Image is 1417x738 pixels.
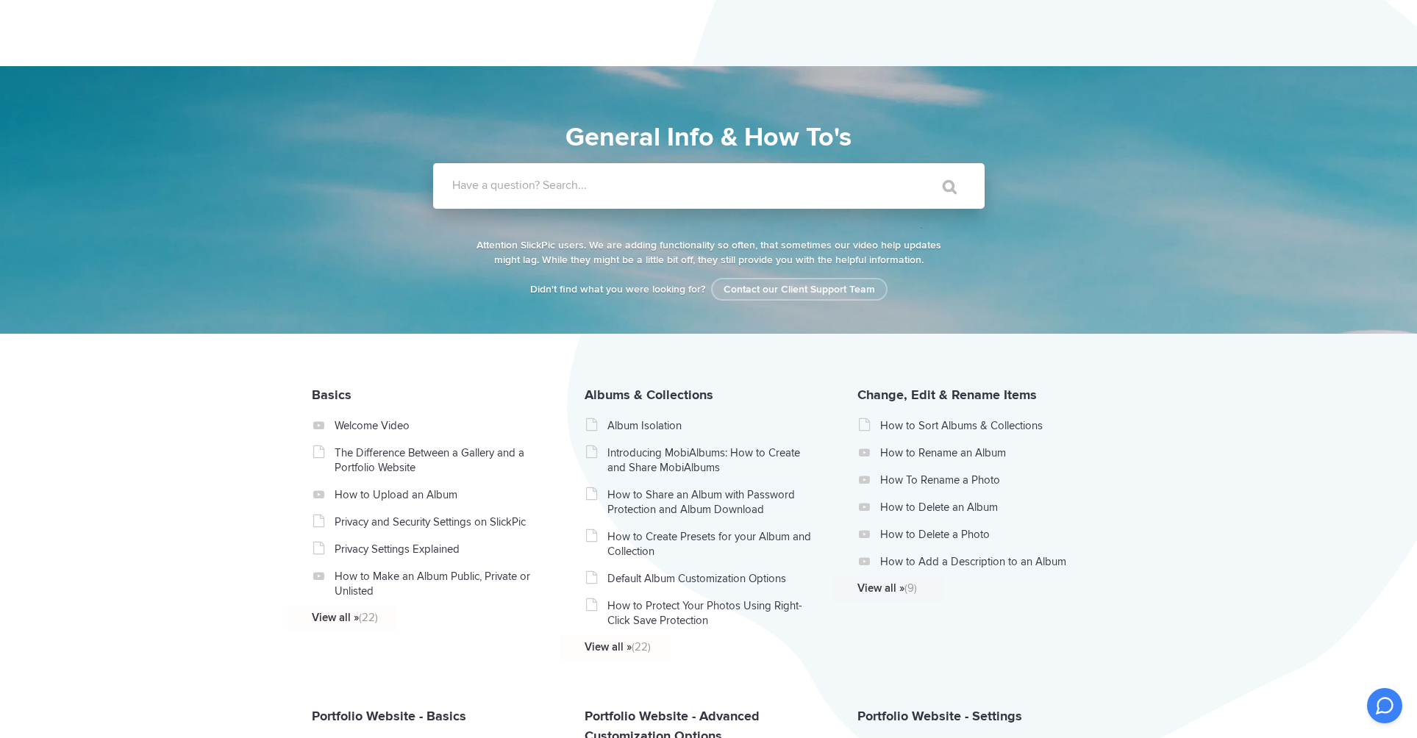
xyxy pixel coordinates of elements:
[880,554,1088,569] a: How to Add a Description to an Album
[857,581,1066,595] a: View all »(9)
[312,610,520,625] a: View all »(22)
[474,238,944,268] p: Attention SlickPic users. We are adding functionality so often, that sometimes our video help upd...
[452,178,1004,193] label: Have a question? Search...
[335,445,543,475] a: The Difference Between a Gallery and a Portfolio Website
[367,118,1051,157] h1: General Info & How To's
[607,571,815,586] a: Default Album Customization Options
[880,473,1088,487] a: How To Rename a Photo
[607,529,815,559] a: How to Create Presets for your Album and Collection
[711,278,888,301] a: Contact our Client Support Team
[880,527,1088,542] a: How to Delete a Photo
[880,418,1088,433] a: How to Sort Albums & Collections
[335,487,543,502] a: How to Upload an Album
[880,445,1088,460] a: How to Rename an Album
[474,282,944,297] p: Didn't find what you were looking for?
[312,387,351,403] a: Basics
[607,418,815,433] a: Album Isolation
[312,708,466,724] a: Portfolio Website - Basics
[585,640,793,654] a: View all »(22)
[335,569,543,598] a: How to Make an Album Public, Private or Unlisted
[607,445,815,475] a: Introducing MobiAlbums: How to Create and Share MobiAlbums
[585,387,713,403] a: Albums & Collections
[912,169,974,204] input: 
[880,500,1088,515] a: How to Delete an Album
[607,487,815,517] a: How to Share an Album with Password Protection and Album Download
[335,418,543,433] a: Welcome Video
[857,708,1022,724] a: Portfolio Website - Settings
[335,515,543,529] a: Privacy and Security Settings on SlickPic
[607,598,815,628] a: How to Protect Your Photos Using Right-Click Save Protection
[857,387,1037,403] a: Change, Edit & Rename Items
[335,542,543,556] a: Privacy Settings Explained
